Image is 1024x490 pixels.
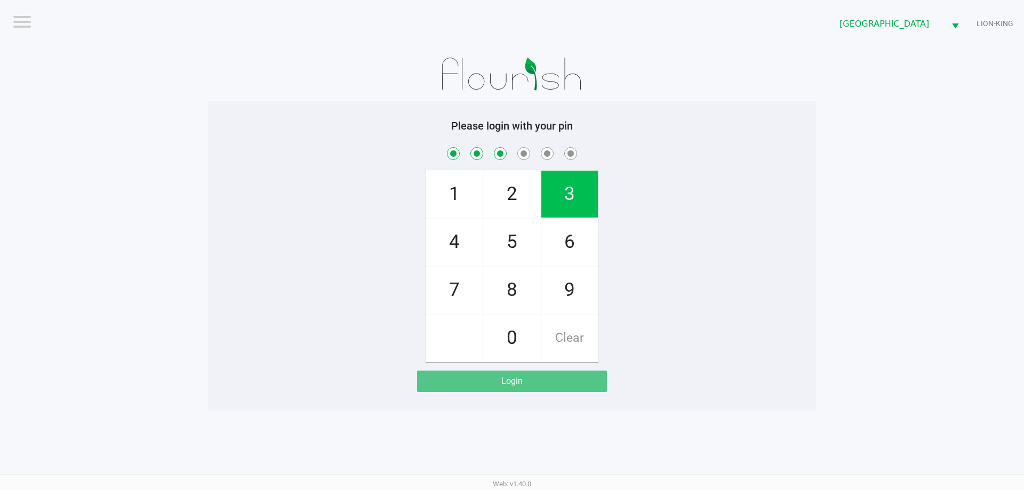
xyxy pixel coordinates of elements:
[541,267,598,314] span: 9
[426,219,483,266] span: 4
[541,171,598,218] span: 3
[426,267,483,314] span: 7
[216,119,808,132] h5: Please login with your pin
[484,219,540,266] span: 5
[484,171,540,218] span: 2
[426,171,483,218] span: 1
[839,18,939,30] span: [GEOGRAPHIC_DATA]
[977,18,1013,29] span: LION-KING
[484,267,540,314] span: 8
[541,315,598,362] span: Clear
[493,480,531,488] span: Web: v1.40.0
[484,315,540,362] span: 0
[541,219,598,266] span: 6
[945,11,965,36] button: Select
